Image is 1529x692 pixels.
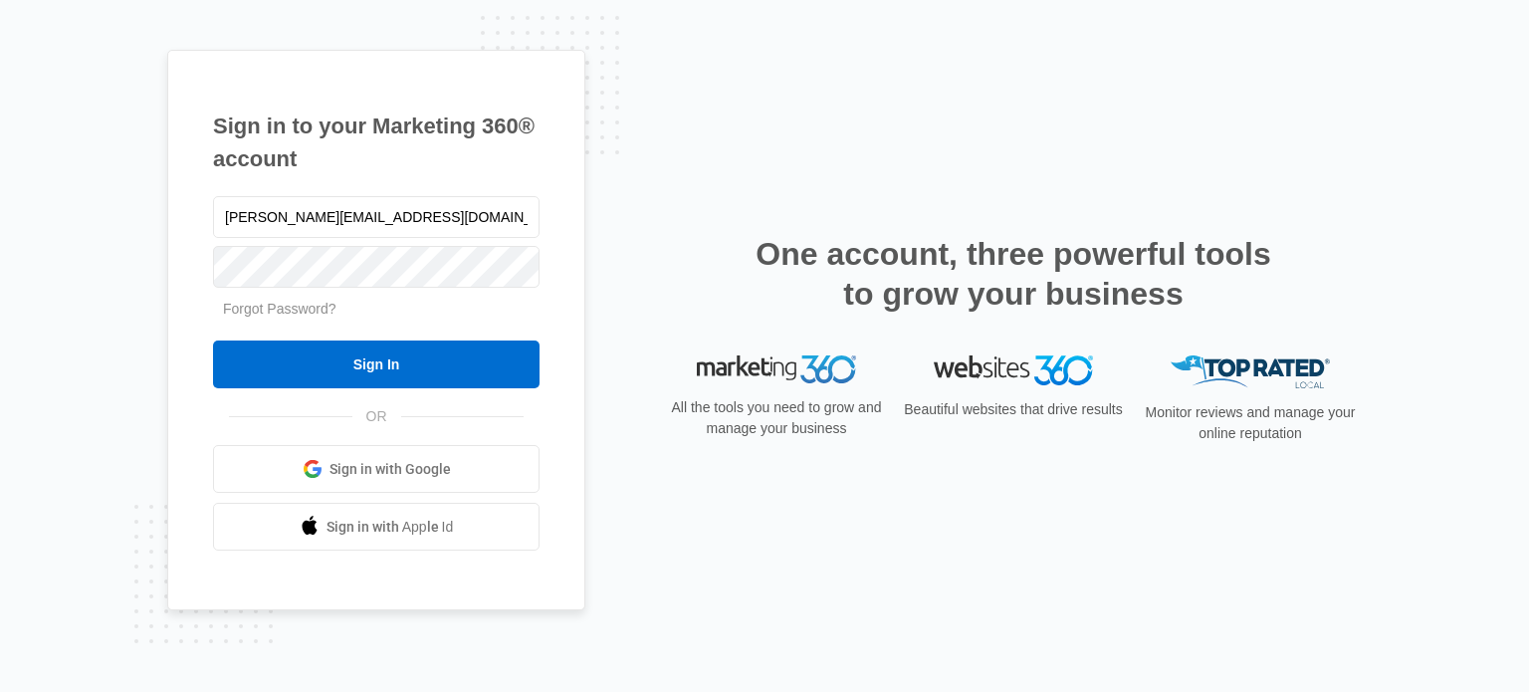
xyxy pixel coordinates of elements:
h1: Sign in to your Marketing 360® account [213,110,540,175]
a: Sign in with Apple Id [213,503,540,551]
a: Forgot Password? [223,301,336,317]
input: Sign In [213,341,540,388]
a: Sign in with Google [213,445,540,493]
span: OR [352,406,401,427]
h2: One account, three powerful tools to grow your business [750,234,1277,314]
p: Beautiful websites that drive results [902,399,1125,420]
p: All the tools you need to grow and manage your business [665,397,888,439]
img: Websites 360 [934,355,1093,384]
img: Top Rated Local [1171,355,1330,388]
span: Sign in with Google [329,459,451,480]
input: Email [213,196,540,238]
img: Marketing 360 [697,355,856,383]
span: Sign in with Apple Id [327,517,454,538]
p: Monitor reviews and manage your online reputation [1139,402,1362,444]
